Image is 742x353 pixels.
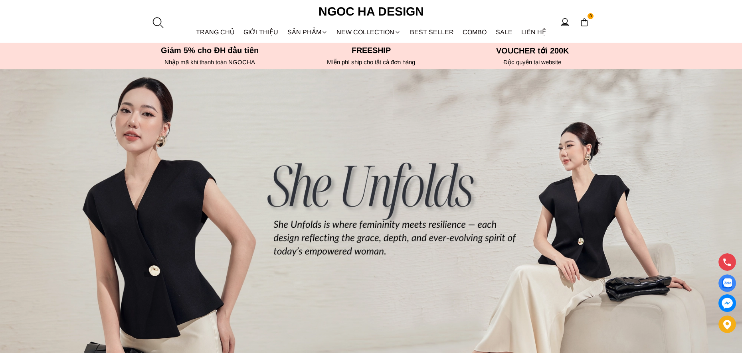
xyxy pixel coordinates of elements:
h6: Độc quyền tại website [454,59,611,66]
a: TRANG CHỦ [192,22,239,43]
a: Display image [718,274,736,292]
a: messenger [718,294,736,312]
img: img-CART-ICON-ksit0nf1 [580,18,589,27]
a: Ngoc Ha Design [311,2,431,21]
h5: VOUCHER tới 200K [454,46,611,55]
font: Freeship [352,46,391,55]
a: SALE [491,22,517,43]
a: BEST SELLER [406,22,459,43]
h6: MIễn phí ship cho tất cả đơn hàng [293,59,449,66]
a: Combo [458,22,491,43]
a: GIỚI THIỆU [239,22,283,43]
div: SẢN PHẨM [283,22,332,43]
a: LIÊN HỆ [517,22,551,43]
font: Nhập mã khi thanh toán NGOCHA [164,59,255,65]
font: Giảm 5% cho ĐH đầu tiên [161,46,259,55]
span: 0 [588,13,594,20]
a: NEW COLLECTION [332,22,406,43]
img: Display image [722,278,732,288]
